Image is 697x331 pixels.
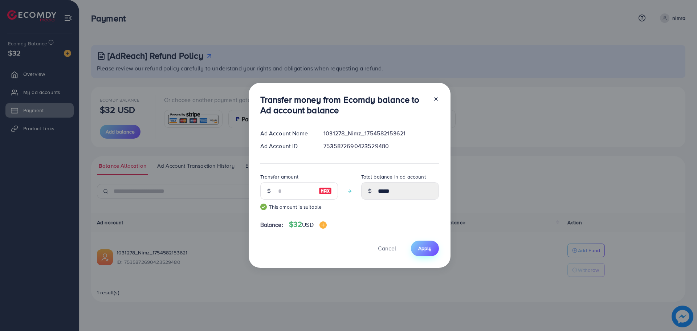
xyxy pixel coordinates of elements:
img: guide [260,204,267,210]
div: Ad Account ID [254,142,318,150]
button: Cancel [369,241,405,256]
button: Apply [411,241,439,256]
label: Total balance in ad account [361,173,426,180]
h3: Transfer money from Ecomdy balance to Ad account balance [260,94,427,115]
small: This amount is suitable [260,203,338,211]
label: Transfer amount [260,173,298,180]
div: 7535872690423529480 [318,142,444,150]
img: image [319,221,327,229]
span: Balance: [260,221,283,229]
div: Ad Account Name [254,129,318,138]
h4: $32 [289,220,327,229]
span: USD [302,221,313,229]
img: image [319,187,332,195]
div: 1031278_Nimz_1754582153621 [318,129,444,138]
span: Cancel [378,244,396,252]
span: Apply [418,245,432,252]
